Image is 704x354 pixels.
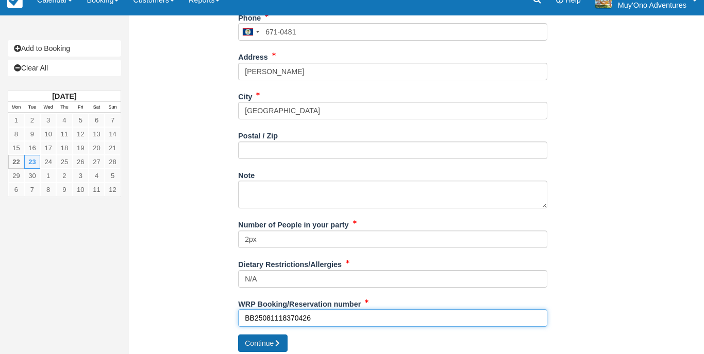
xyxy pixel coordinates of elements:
[40,169,56,183] a: 1
[89,183,105,197] a: 11
[105,102,121,113] th: Sun
[8,40,121,57] a: Add to Booking
[56,155,72,169] a: 25
[105,127,121,141] a: 14
[73,102,89,113] th: Fri
[89,155,105,169] a: 27
[238,167,255,181] label: Note
[89,113,105,127] a: 6
[56,141,72,155] a: 18
[24,141,40,155] a: 16
[238,216,348,231] label: Number of People in your party
[24,155,40,169] a: 23
[8,155,24,169] a: 22
[105,141,121,155] a: 21
[73,113,89,127] a: 5
[73,169,89,183] a: 3
[56,183,72,197] a: 9
[239,24,262,40] div: Belize: +501
[105,155,121,169] a: 28
[8,183,24,197] a: 6
[8,113,24,127] a: 1
[89,169,105,183] a: 4
[56,102,72,113] th: Thu
[8,127,24,141] a: 8
[8,169,24,183] a: 29
[238,48,268,63] label: Address
[8,102,24,113] th: Mon
[105,169,121,183] a: 5
[24,127,40,141] a: 9
[56,113,72,127] a: 4
[73,155,89,169] a: 26
[40,141,56,155] a: 17
[24,183,40,197] a: 7
[40,113,56,127] a: 3
[40,183,56,197] a: 8
[8,141,24,155] a: 15
[238,9,261,24] label: Phone
[105,113,121,127] a: 7
[24,102,40,113] th: Tue
[89,141,105,155] a: 20
[56,169,72,183] a: 2
[40,155,56,169] a: 24
[8,60,121,76] a: Clear All
[56,127,72,141] a: 11
[238,295,361,310] label: WRP Booking/Reservation number
[238,127,278,141] label: Postal / Zip
[52,92,76,100] strong: [DATE]
[238,334,288,352] button: Continue
[73,127,89,141] a: 12
[40,102,56,113] th: Wed
[73,141,89,155] a: 19
[238,256,342,270] label: Dietary Restrictions/Allergies
[24,169,40,183] a: 30
[238,88,252,102] label: City
[105,183,121,197] a: 12
[73,183,89,197] a: 10
[89,102,105,113] th: Sat
[89,127,105,141] a: 13
[40,127,56,141] a: 10
[24,113,40,127] a: 2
